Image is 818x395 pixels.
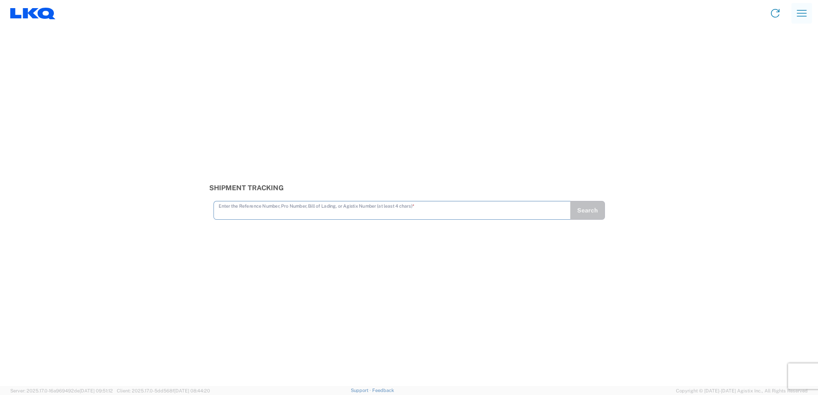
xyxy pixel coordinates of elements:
[372,388,394,393] a: Feedback
[676,387,808,395] span: Copyright © [DATE]-[DATE] Agistix Inc., All Rights Reserved
[174,388,210,393] span: [DATE] 08:44:20
[80,388,113,393] span: [DATE] 09:51:12
[117,388,210,393] span: Client: 2025.17.0-5dd568f
[10,388,113,393] span: Server: 2025.17.0-16a969492de
[351,388,372,393] a: Support
[209,184,609,192] h3: Shipment Tracking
